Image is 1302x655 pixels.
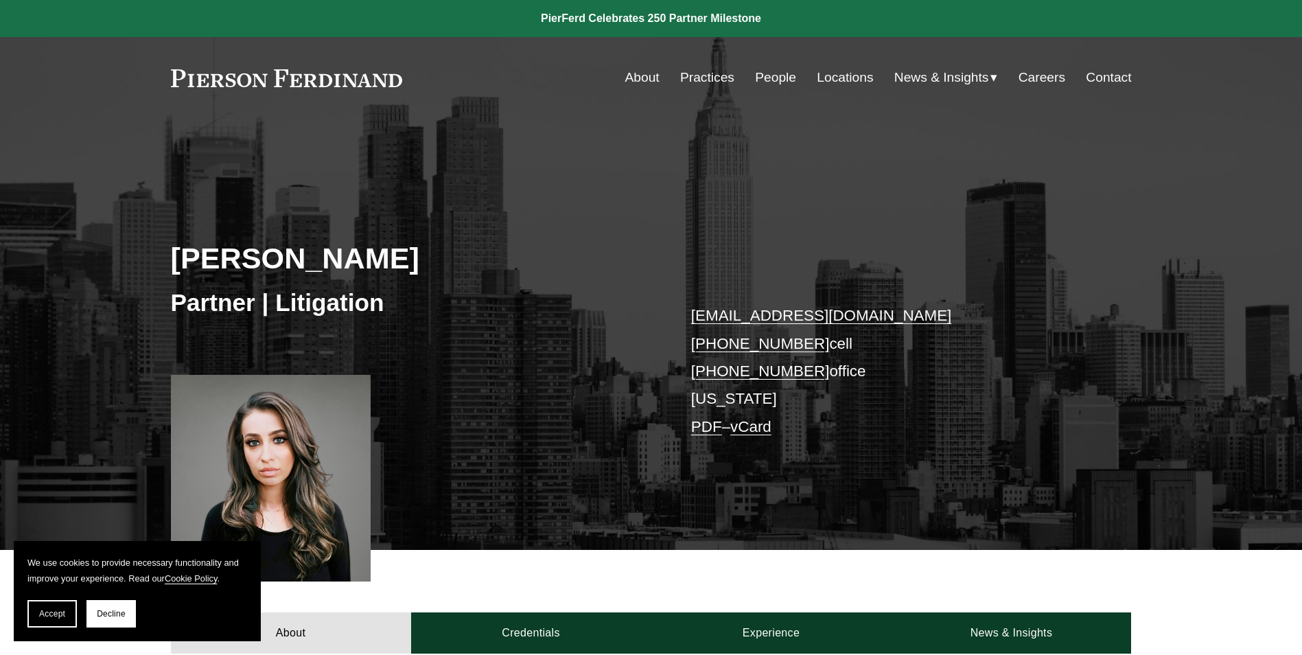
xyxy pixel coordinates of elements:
[691,307,951,324] a: [EMAIL_ADDRESS][DOMAIN_NAME]
[891,612,1131,654] a: News & Insights
[894,65,998,91] a: folder dropdown
[651,612,892,654] a: Experience
[894,66,989,90] span: News & Insights
[171,240,651,276] h2: [PERSON_NAME]
[27,600,77,628] button: Accept
[14,541,261,641] section: Cookie banner
[730,418,771,435] a: vCard
[1019,65,1065,91] a: Careers
[625,65,660,91] a: About
[411,612,651,654] a: Credentials
[27,555,247,586] p: We use cookies to provide necessary functionality and improve your experience. Read our .
[1086,65,1131,91] a: Contact
[691,363,830,380] a: [PHONE_NUMBER]
[691,418,722,435] a: PDF
[755,65,796,91] a: People
[97,609,126,619] span: Decline
[691,335,830,352] a: [PHONE_NUMBER]
[86,600,136,628] button: Decline
[691,302,1091,441] p: cell office [US_STATE] –
[680,65,734,91] a: Practices
[817,65,873,91] a: Locations
[39,609,65,619] span: Accept
[165,573,218,584] a: Cookie Policy
[171,288,651,318] h3: Partner | Litigation
[171,612,411,654] a: About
